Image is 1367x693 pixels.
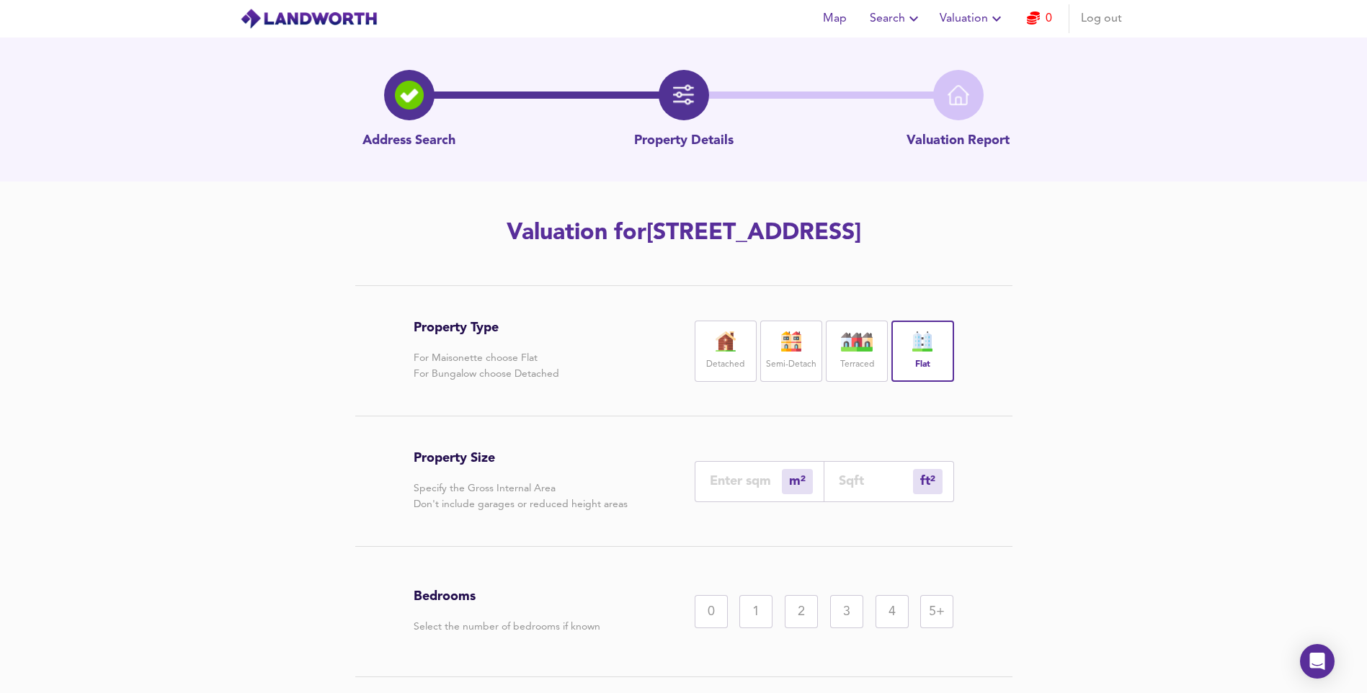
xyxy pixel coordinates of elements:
div: m² [913,469,943,494]
p: Address Search [362,132,455,151]
h3: Property Type [414,320,559,336]
a: 0 [1027,9,1052,29]
h3: Property Size [414,450,628,466]
div: 5+ [920,595,953,628]
div: m² [782,469,813,494]
img: house-icon [773,331,809,352]
input: Sqft [839,473,913,488]
div: Detached [695,321,757,382]
img: filter-icon [673,84,695,106]
span: Valuation [940,9,1005,29]
h2: Valuation for [STREET_ADDRESS] [276,218,1092,249]
span: Log out [1081,9,1122,29]
img: house-icon [839,331,875,352]
div: 2 [785,595,818,628]
div: Flat [891,321,953,382]
div: 4 [876,595,909,628]
button: Search [864,4,928,33]
p: Select the number of bedrooms if known [414,619,600,635]
p: Specify the Gross Internal Area Don't include garages or reduced height areas [414,480,628,512]
button: Map [812,4,858,33]
div: Terraced [826,321,888,382]
label: Terraced [840,356,874,374]
button: 0 [1017,4,1063,33]
button: Log out [1075,4,1128,33]
input: Enter sqm [710,473,782,488]
img: house-icon [708,331,744,352]
p: For Maisonette choose Flat For Bungalow choose Detached [414,350,559,382]
span: Map [818,9,852,29]
p: Valuation Report [907,132,1010,151]
label: Detached [706,356,744,374]
p: Property Details [634,132,734,151]
label: Semi-Detach [766,356,816,374]
img: search-icon [395,81,424,109]
div: 3 [830,595,863,628]
button: Valuation [934,4,1011,33]
img: logo [240,8,378,30]
span: Search [870,9,922,29]
label: Flat [915,356,930,374]
div: 1 [739,595,772,628]
img: home-icon [948,84,969,106]
div: Semi-Detach [760,321,822,382]
img: flat-icon [904,331,940,352]
h3: Bedrooms [414,589,600,604]
div: Open Intercom Messenger [1300,644,1335,679]
div: 0 [695,595,728,628]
